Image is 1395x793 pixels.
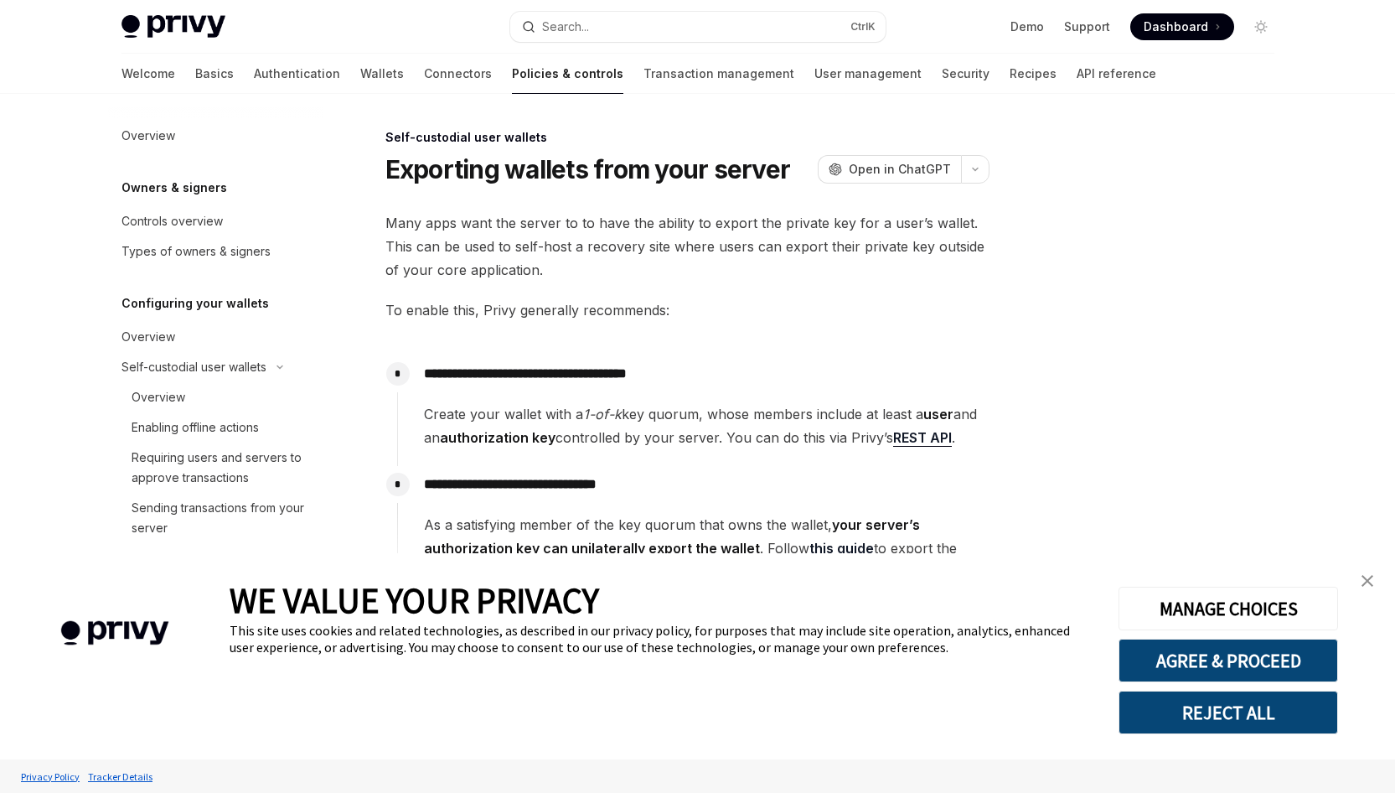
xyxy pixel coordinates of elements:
[121,327,175,347] div: Overview
[1119,639,1338,682] button: AGREE & PROCEED
[132,387,185,407] div: Overview
[440,429,555,446] strong: authorization key
[1144,18,1208,35] span: Dashboard
[385,129,989,146] div: Self-custodial user wallets
[108,352,323,382] button: Toggle Self-custodial user wallets section
[17,762,84,791] a: Privacy Policy
[424,513,989,583] span: As a satisfying member of the key quorum that owns the wallet, . Follow to export the private key...
[108,121,323,151] a: Overview
[850,20,876,34] span: Ctrl K
[893,429,952,447] a: REST API
[121,357,266,377] div: Self-custodial user wallets
[1010,54,1057,94] a: Recipes
[1130,13,1234,40] a: Dashboard
[1119,587,1338,630] button: MANAGE CHOICES
[108,543,323,593] a: Updating wallets from your server
[108,382,323,412] a: Overview
[195,54,234,94] a: Basics
[108,412,323,443] a: Enabling offline actions
[849,161,951,178] span: Open in ChatGPT
[84,762,157,791] a: Tracker Details
[510,12,886,42] button: Open search
[132,548,313,588] div: Updating wallets from your server
[1248,13,1274,40] button: Toggle dark mode
[814,54,922,94] a: User management
[108,236,323,267] a: Types of owners & signers
[512,54,623,94] a: Policies & controls
[121,54,175,94] a: Welcome
[121,293,269,314] h5: Configuring your wallets
[108,493,323,543] a: Sending transactions from your server
[254,54,340,94] a: Authentication
[1010,18,1044,35] a: Demo
[1064,18,1110,35] a: Support
[132,417,259,438] div: Enabling offline actions
[108,443,323,493] a: Requiring users and servers to approve transactions
[923,406,953,422] strong: user
[942,54,989,94] a: Security
[121,15,225,39] img: light logo
[583,406,622,422] em: 1-of-k
[542,17,589,37] div: Search...
[360,54,404,94] a: Wallets
[230,622,1093,656] div: This site uses cookies and related technologies, as described in our privacy policy, for purposes...
[643,54,794,94] a: Transaction management
[121,241,271,262] div: Types of owners & signers
[385,211,989,282] span: Many apps want the server to to have the ability to export the private key for a user’s wallet. T...
[108,206,323,236] a: Controls overview
[121,178,227,198] h5: Owners & signers
[1119,691,1338,734] button: REJECT ALL
[385,154,791,184] h1: Exporting wallets from your server
[424,402,989,449] span: Create your wallet with a key quorum, whose members include at least a and an controlled by your ...
[1361,575,1373,587] img: close banner
[1077,54,1156,94] a: API reference
[121,126,175,146] div: Overview
[132,448,313,488] div: Requiring users and servers to approve transactions
[25,597,204,670] img: company logo
[385,298,989,322] span: To enable this, Privy generally recommends:
[424,54,492,94] a: Connectors
[230,578,599,622] span: WE VALUE YOUR PRIVACY
[108,322,323,352] a: Overview
[818,155,961,184] button: Open in ChatGPT
[121,211,223,231] div: Controls overview
[132,498,313,538] div: Sending transactions from your server
[1351,564,1384,598] a: close banner
[809,540,874,557] a: this guide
